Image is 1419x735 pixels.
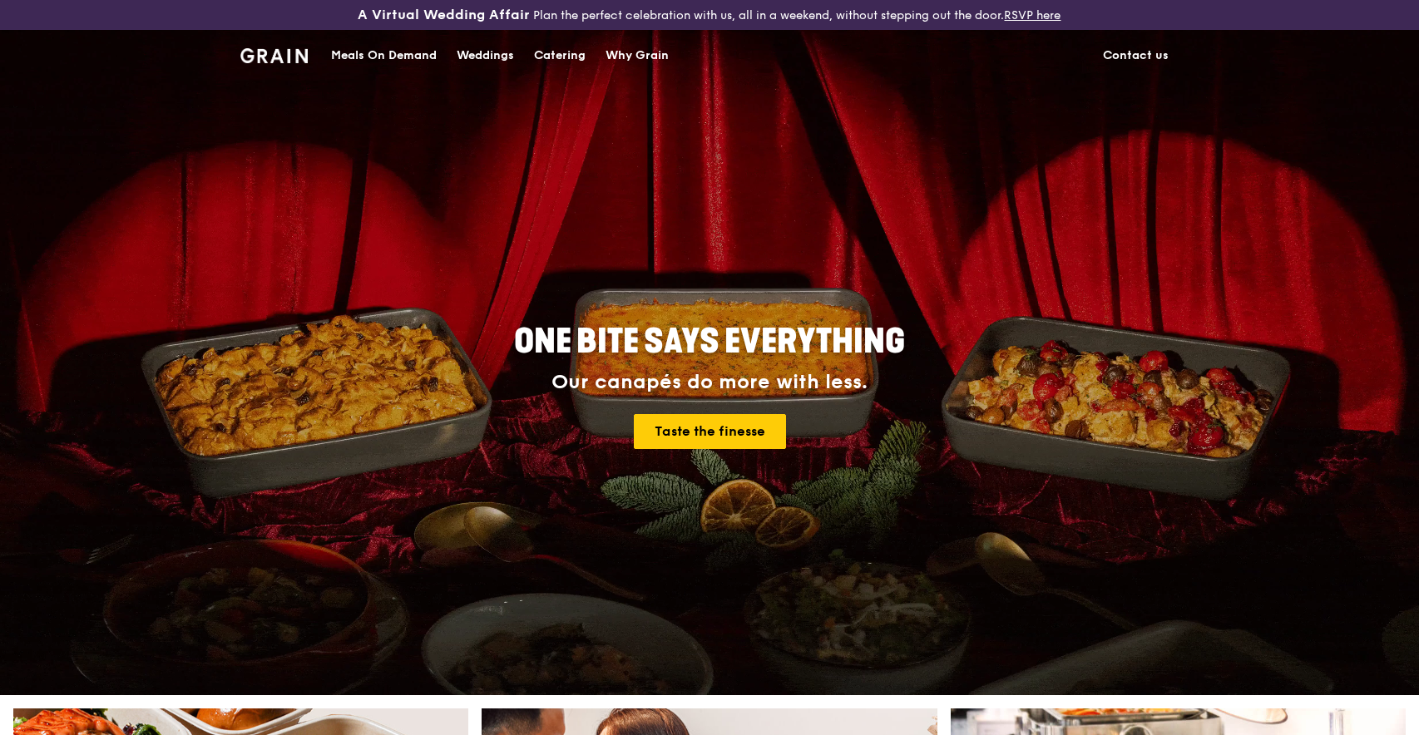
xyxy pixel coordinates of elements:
[524,31,596,81] a: Catering
[447,31,524,81] a: Weddings
[1004,8,1061,22] a: RSVP here
[236,7,1182,23] div: Plan the perfect celebration with us, all in a weekend, without stepping out the door.
[596,31,679,81] a: Why Grain
[457,31,514,81] div: Weddings
[534,31,586,81] div: Catering
[514,322,905,362] span: ONE BITE SAYS EVERYTHING
[1093,31,1179,81] a: Contact us
[606,31,669,81] div: Why Grain
[240,29,308,79] a: GrainGrain
[410,371,1009,394] div: Our canapés do more with less.
[240,48,308,63] img: Grain
[331,31,437,81] div: Meals On Demand
[634,414,786,449] a: Taste the finesse
[358,7,530,23] h3: A Virtual Wedding Affair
